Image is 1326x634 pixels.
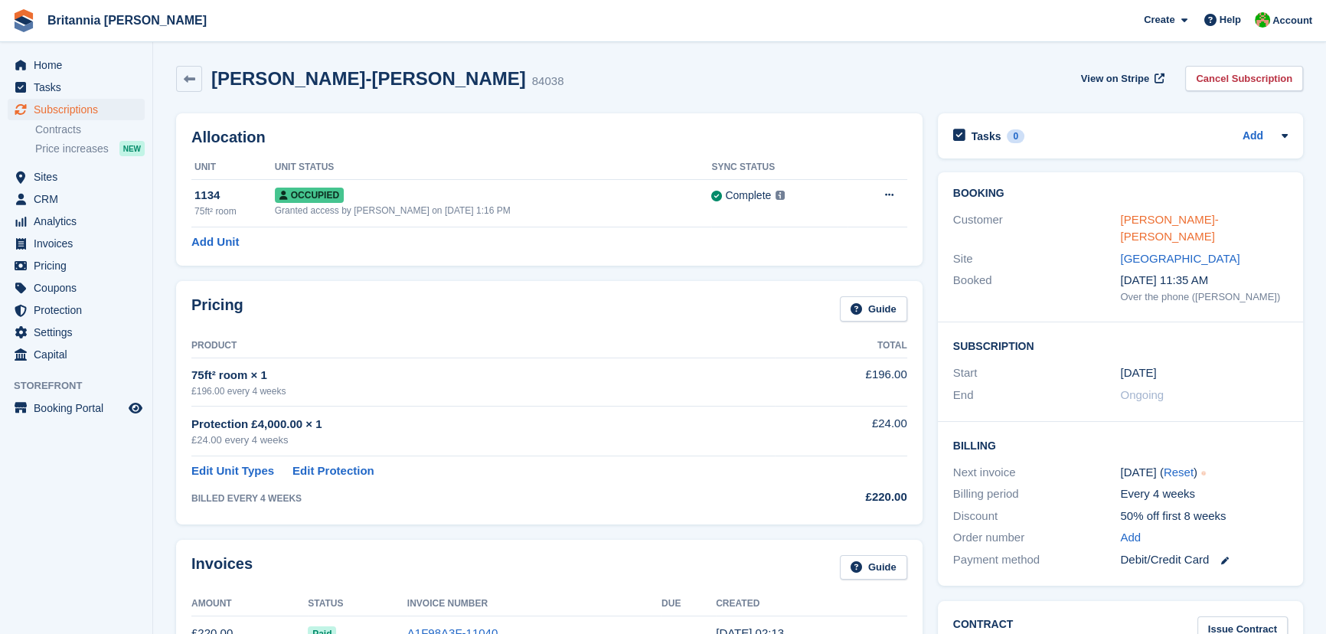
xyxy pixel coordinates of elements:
[34,77,126,98] span: Tasks
[34,299,126,321] span: Protection
[191,367,775,384] div: 75ft² room × 1
[41,8,213,33] a: Britannia [PERSON_NAME]
[34,277,126,299] span: Coupons
[8,211,145,232] a: menu
[34,54,126,76] span: Home
[775,358,907,406] td: £196.00
[191,155,275,180] th: Unit
[8,166,145,188] a: menu
[532,73,564,90] div: 84038
[1081,71,1149,87] span: View on Stripe
[8,322,145,343] a: menu
[725,188,771,204] div: Complete
[34,397,126,419] span: Booking Portal
[1243,128,1263,145] a: Add
[34,166,126,188] span: Sites
[191,384,775,398] div: £196.00 every 4 weeks
[35,140,145,157] a: Price increases NEW
[1120,464,1288,482] div: [DATE] ( )
[1164,466,1194,479] a: Reset
[1120,272,1288,289] div: [DATE] 11:35 AM
[953,485,1121,503] div: Billing period
[840,555,907,580] a: Guide
[1120,551,1288,569] div: Debit/Credit Card
[1120,252,1239,265] a: [GEOGRAPHIC_DATA]
[1272,13,1312,28] span: Account
[775,334,907,358] th: Total
[12,9,35,32] img: stora-icon-8386f47178a22dfd0bd8f6a31ec36ba5ce8667c1dd55bd0f319d3a0aa187defe.svg
[191,462,274,480] a: Edit Unit Types
[953,364,1121,382] div: Start
[775,489,907,506] div: £220.00
[191,296,243,322] h2: Pricing
[275,155,712,180] th: Unit Status
[191,555,253,580] h2: Invoices
[119,141,145,156] div: NEW
[953,338,1288,353] h2: Subscription
[1120,289,1288,305] div: Over the phone ([PERSON_NAME])
[716,592,907,616] th: Created
[1120,388,1164,401] span: Ongoing
[661,592,716,616] th: Due
[35,142,109,156] span: Price increases
[972,129,1001,143] h2: Tasks
[191,334,775,358] th: Product
[191,592,308,616] th: Amount
[1185,66,1303,91] a: Cancel Subscription
[1007,129,1024,143] div: 0
[1144,12,1174,28] span: Create
[1120,213,1218,243] a: [PERSON_NAME]-[PERSON_NAME]
[407,592,661,616] th: Invoice Number
[1075,66,1168,91] a: View on Stripe
[776,191,785,200] img: icon-info-grey-7440780725fd019a000dd9b08b2336e03edf1995a4989e88bcd33f0948082b44.svg
[840,296,907,322] a: Guide
[191,234,239,251] a: Add Unit
[191,416,775,433] div: Protection £4,000.00 × 1
[953,464,1121,482] div: Next invoice
[8,54,145,76] a: menu
[34,188,126,210] span: CRM
[953,250,1121,268] div: Site
[711,155,848,180] th: Sync Status
[953,551,1121,569] div: Payment method
[8,397,145,419] a: menu
[126,399,145,417] a: Preview store
[1120,529,1141,547] a: Add
[191,129,907,146] h2: Allocation
[191,492,775,505] div: BILLED EVERY 4 WEEKS
[1255,12,1270,28] img: Wendy Thorp
[35,123,145,137] a: Contracts
[953,188,1288,200] h2: Booking
[191,433,775,448] div: £24.00 every 4 weeks
[1120,364,1156,382] time: 2025-05-09 00:00:00 UTC
[8,99,145,120] a: menu
[953,387,1121,404] div: End
[34,211,126,232] span: Analytics
[34,233,126,254] span: Invoices
[1120,485,1288,503] div: Every 4 weeks
[308,592,407,616] th: Status
[1197,466,1210,480] div: Tooltip anchor
[953,211,1121,246] div: Customer
[8,299,145,321] a: menu
[8,344,145,365] a: menu
[953,437,1288,453] h2: Billing
[775,407,907,456] td: £24.00
[34,344,126,365] span: Capital
[34,322,126,343] span: Settings
[34,99,126,120] span: Subscriptions
[8,77,145,98] a: menu
[292,462,374,480] a: Edit Protection
[8,255,145,276] a: menu
[275,188,344,203] span: Occupied
[953,508,1121,525] div: Discount
[34,255,126,276] span: Pricing
[275,204,712,217] div: Granted access by [PERSON_NAME] on [DATE] 1:16 PM
[1220,12,1241,28] span: Help
[8,188,145,210] a: menu
[953,272,1121,304] div: Booked
[211,68,526,89] h2: [PERSON_NAME]-[PERSON_NAME]
[8,233,145,254] a: menu
[14,378,152,394] span: Storefront
[194,204,275,218] div: 75ft² room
